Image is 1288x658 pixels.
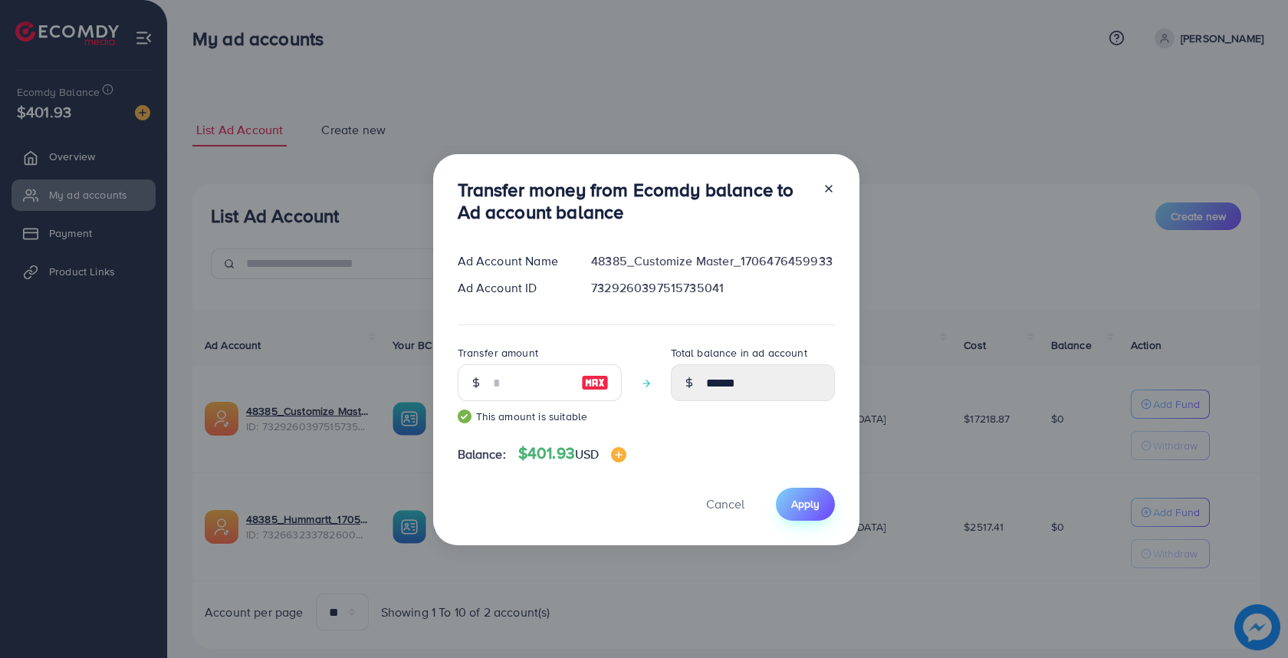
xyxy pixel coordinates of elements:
[579,252,846,270] div: 48385_Customize Master_1706476459933
[458,345,538,360] label: Transfer amount
[706,495,744,512] span: Cancel
[579,279,846,297] div: 7329260397515735041
[581,373,609,392] img: image
[445,252,580,270] div: Ad Account Name
[445,279,580,297] div: Ad Account ID
[518,444,627,463] h4: $401.93
[611,447,626,462] img: image
[791,496,820,512] span: Apply
[776,488,835,521] button: Apply
[458,409,622,424] small: This amount is suitable
[671,345,807,360] label: Total balance in ad account
[458,446,506,463] span: Balance:
[458,410,472,423] img: guide
[687,488,764,521] button: Cancel
[458,179,810,223] h3: Transfer money from Ecomdy balance to Ad account balance
[575,446,599,462] span: USD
